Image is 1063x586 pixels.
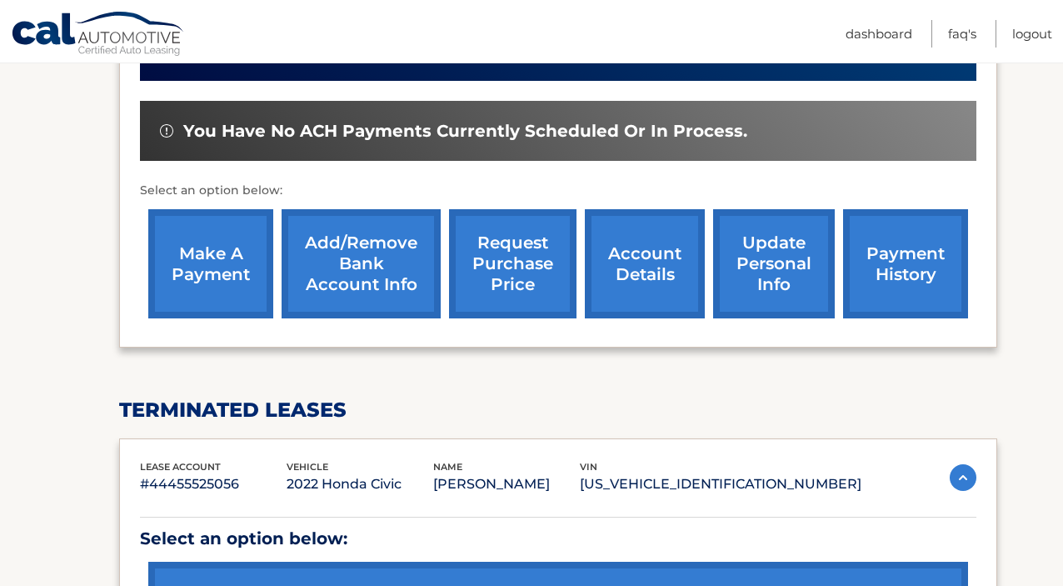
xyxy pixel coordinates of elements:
[140,473,287,496] p: #44455525056
[580,461,597,473] span: vin
[948,20,976,48] a: FAQ's
[1012,20,1052,48] a: Logout
[449,209,576,318] a: request purchase price
[160,124,173,138] img: alert-white.svg
[433,461,462,473] span: name
[846,20,912,48] a: Dashboard
[140,181,976,201] p: Select an option below:
[950,464,976,491] img: accordion-active.svg
[11,11,186,59] a: Cal Automotive
[287,473,433,496] p: 2022 Honda Civic
[140,524,976,553] p: Select an option below:
[580,473,861,496] p: [US_VEHICLE_IDENTIFICATION_NUMBER]
[183,121,747,142] span: You have no ACH payments currently scheduled or in process.
[282,209,441,318] a: Add/Remove bank account info
[287,461,328,473] span: vehicle
[140,461,221,473] span: lease account
[119,398,997,423] h2: terminated leases
[713,209,835,318] a: update personal info
[433,473,580,496] p: [PERSON_NAME]
[843,209,968,318] a: payment history
[585,209,705,318] a: account details
[148,209,273,318] a: make a payment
